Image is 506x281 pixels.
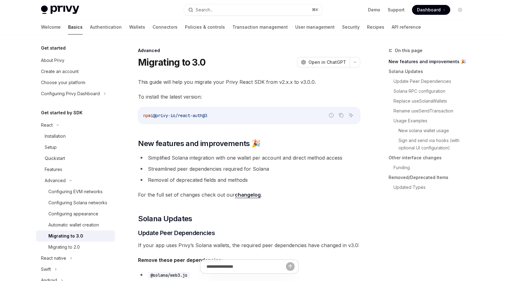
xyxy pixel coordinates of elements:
[90,20,122,35] a: Authentication
[138,176,360,184] li: Removal of deprecated fields and methods
[41,68,79,75] div: Create an account
[185,20,225,35] a: Policies & controls
[48,199,107,206] div: Configuring Solana networks
[138,92,360,101] span: To install the latest version:
[392,20,421,35] a: API reference
[151,113,153,118] span: i
[295,20,335,35] a: User management
[398,126,470,136] a: New solana wallet usage
[41,57,64,64] div: About Privy
[36,242,115,253] a: Migrating to 2.0
[389,173,470,182] a: Removed/Deprecated Items
[41,121,53,129] div: React
[41,90,100,97] div: Configuring Privy Dashboard
[143,113,151,118] span: npm
[389,153,470,163] a: Other interface changes
[41,6,79,14] img: light logo
[394,96,470,106] a: Replace useSolanaWallets
[153,20,178,35] a: Connectors
[196,6,213,14] div: Search...
[138,190,360,199] span: For the full set of changes check out our .
[45,144,57,151] div: Setup
[36,131,115,142] a: Installation
[45,177,66,184] div: Advanced
[394,116,470,126] a: Usage Examples
[36,66,115,77] a: Create an account
[367,20,384,35] a: Recipes
[45,132,66,140] div: Installation
[394,86,470,96] a: Solana RPC configuration
[48,188,103,195] div: Configuring EVM networks
[394,163,470,173] a: Funding
[184,4,322,15] button: Search...⌘K
[138,57,206,68] h1: Migrating to 3.0
[138,153,360,162] li: Simplified Solana integration with one wallet per account and direct method access
[389,57,470,67] a: New features and improvements 🎉
[36,197,115,208] a: Configuring Solana networks
[394,106,470,116] a: Rename useSendTransaction
[138,139,260,149] span: New features and improvements 🎉
[36,219,115,230] a: Automatic wallet creation
[388,7,405,13] a: Support
[48,210,98,218] div: Configuring appearance
[394,182,470,192] a: Updated Types
[395,47,422,54] span: On this page
[138,165,360,173] li: Streamlined peer dependencies required for Solana
[36,208,115,219] a: Configuring appearance
[394,76,470,86] a: Update Peer Dependencies
[308,59,346,65] span: Open in ChatGPT
[41,266,51,273] div: Swift
[232,20,288,35] a: Transaction management
[138,257,222,263] strong: Remove these peer dependencies:
[36,55,115,66] a: About Privy
[327,111,335,119] button: Report incorrect code
[48,221,99,229] div: Automatic wallet creation
[398,136,470,153] a: Sign and send via hooks (with optional UI configuration)
[417,7,441,13] span: Dashboard
[153,113,207,118] span: @privy-io/react-auth@3
[138,241,360,250] span: If your app uses Privy’s Solana wallets, the required peer dependencies have changed in v3.0:
[412,5,450,15] a: Dashboard
[342,20,360,35] a: Security
[138,47,360,54] div: Advanced
[36,153,115,164] a: Quickstart
[235,192,261,198] a: changelog
[41,20,61,35] a: Welcome
[138,78,360,86] span: This guide will help you migrate your Privy React SDK from v2.x.x to v3.0.0.
[36,77,115,88] a: Choose your platform
[45,166,62,173] div: Features
[45,155,65,162] div: Quickstart
[48,243,80,251] div: Migrating to 2.0
[36,230,115,242] a: Migrating to 3.0
[138,229,215,237] span: Update Peer Dependencies
[286,262,295,271] button: Send message
[48,232,83,240] div: Migrating to 3.0
[129,20,145,35] a: Wallets
[312,7,318,12] span: ⌘ K
[41,79,85,86] div: Choose your platform
[138,214,192,224] span: Solana Updates
[41,109,83,116] h5: Get started by SDK
[368,7,380,13] a: Demo
[389,67,470,76] a: Solana Updates
[68,20,83,35] a: Basics
[297,57,350,67] button: Open in ChatGPT
[41,255,66,262] div: React native
[455,5,465,15] button: Toggle dark mode
[41,44,66,52] h5: Get started
[36,142,115,153] a: Setup
[347,111,355,119] button: Ask AI
[36,186,115,197] a: Configuring EVM networks
[36,164,115,175] a: Features
[337,111,345,119] button: Copy the contents from the code block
